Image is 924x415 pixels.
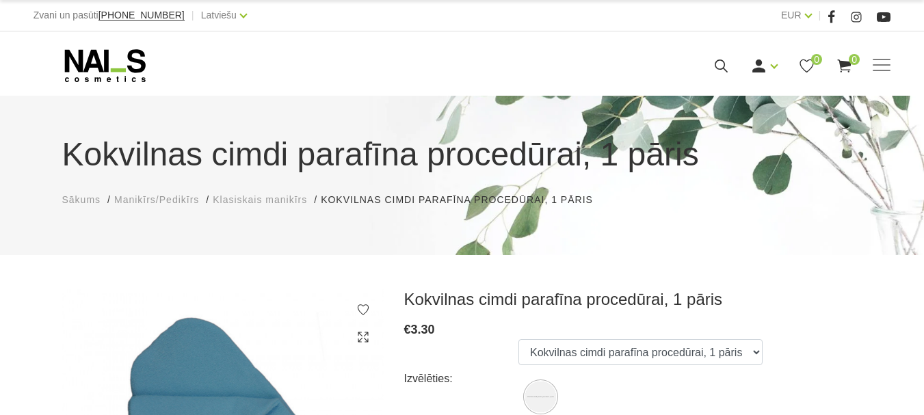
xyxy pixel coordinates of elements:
[62,130,862,179] h1: Kokvilnas cimdi parafīna procedūrai, 1 pāris
[798,57,815,75] a: 0
[34,7,185,24] div: Zvani un pasūti
[114,194,199,205] span: Manikīrs/Pedikīrs
[836,57,853,75] a: 0
[781,7,802,23] a: EUR
[62,193,101,207] a: Sākums
[201,7,237,23] a: Latviešu
[811,54,822,65] span: 0
[321,193,607,207] li: Kokvilnas cimdi parafīna procedūrai, 1 pāris
[213,194,307,205] span: Klasiskais manikīrs
[98,10,185,21] a: [PHONE_NUMBER]
[404,323,411,336] span: €
[114,193,199,207] a: Manikīrs/Pedikīrs
[819,7,821,24] span: |
[213,193,307,207] a: Klasiskais manikīrs
[404,289,862,310] h3: Kokvilnas cimdi parafīna procedūrai, 1 pāris
[192,7,194,24] span: |
[849,54,860,65] span: 0
[411,323,435,336] span: 3.30
[62,194,101,205] span: Sākums
[525,381,556,412] img: Kokvilnas cimdi parafīna procedūrai, 1 pāris
[404,368,519,390] div: Izvēlēties:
